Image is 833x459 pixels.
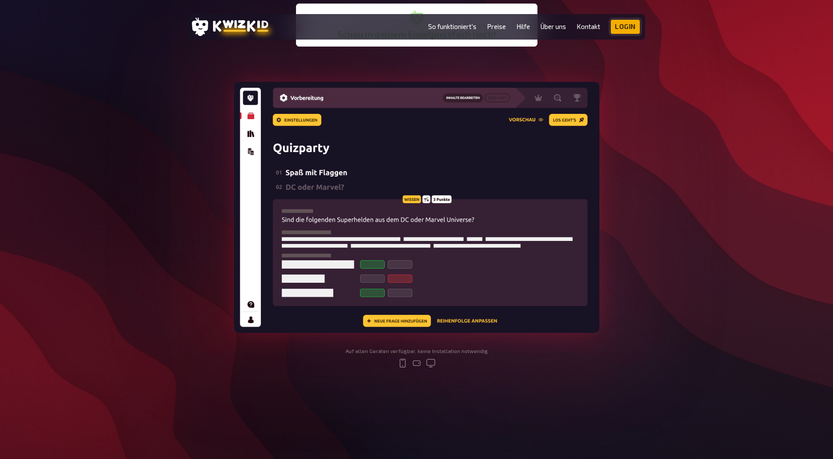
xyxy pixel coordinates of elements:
svg: tablet [411,358,422,368]
a: Über uns [541,23,566,30]
a: So funktioniert's [428,23,476,30]
div: Auf allen Geräten verfügbar, keine Installation notwendig [346,348,488,354]
a: Hilfe [516,23,530,30]
img: kwizkid [234,82,599,333]
a: Login [611,20,640,34]
svg: mobile [397,358,408,368]
a: Preise [487,23,506,30]
a: Kontakt [577,23,600,30]
svg: desktop [426,358,436,368]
